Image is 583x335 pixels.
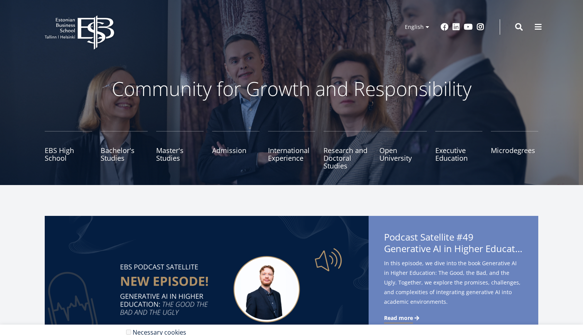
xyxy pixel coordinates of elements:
[435,131,483,170] a: Executive Education
[45,131,92,170] a: EBS High School
[384,258,523,306] span: In this episode, we dive into the book Generative AI in Higher Education: The Good, the Bad, and ...
[464,23,473,31] a: Youtube
[452,23,460,31] a: Linkedin
[491,131,538,170] a: Microdegrees
[384,314,413,322] span: Read more
[212,131,259,170] a: Admission
[384,314,421,322] a: Read more
[441,23,448,31] a: Facebook
[87,77,496,100] p: Community for Growth and Responsibility
[268,131,315,170] a: International Experience
[477,23,484,31] a: Instagram
[384,231,523,257] span: Podcast Satellite #49
[384,243,523,254] span: Generative AI in Higher Education: The Good, the Bad, and the Ugly
[379,131,427,170] a: Open University
[156,131,204,170] a: Master's Studies
[324,131,371,170] a: Research and Doctoral Studies
[101,131,148,170] a: Bachelor's Studies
